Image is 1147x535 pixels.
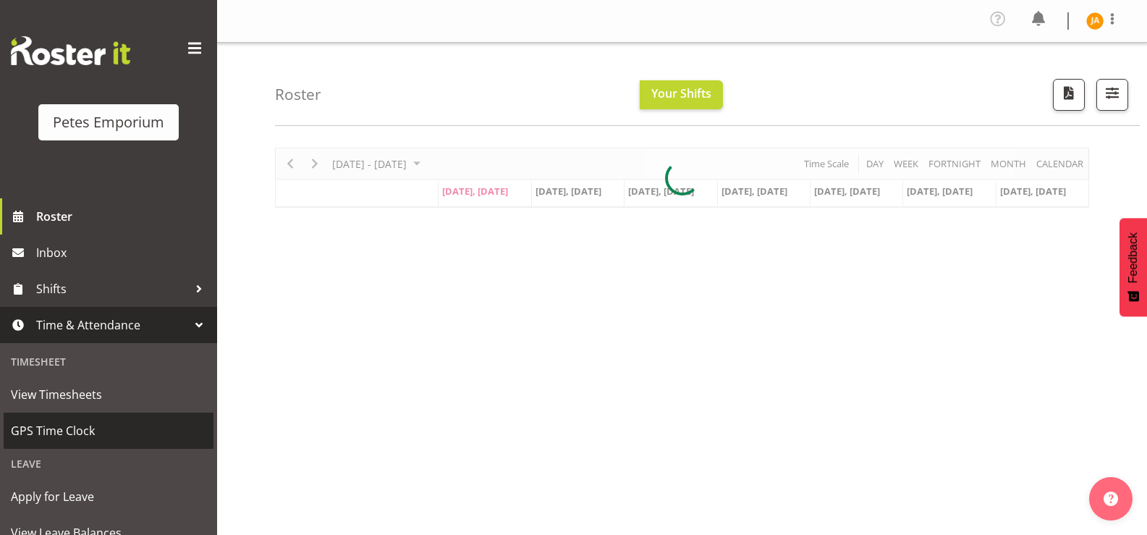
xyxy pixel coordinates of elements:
[1127,232,1140,283] span: Feedback
[36,242,210,264] span: Inbox
[275,86,321,103] h4: Roster
[4,479,213,515] a: Apply for Leave
[11,420,206,442] span: GPS Time Clock
[1104,492,1118,506] img: help-xxl-2.png
[36,206,210,227] span: Roster
[1086,12,1104,30] img: jeseryl-armstrong10788.jpg
[36,314,188,336] span: Time & Attendance
[640,80,723,109] button: Your Shifts
[11,486,206,507] span: Apply for Leave
[1120,218,1147,316] button: Feedback - Show survey
[11,36,130,65] img: Rosterit website logo
[36,278,188,300] span: Shifts
[651,85,711,101] span: Your Shifts
[4,347,213,376] div: Timesheet
[4,413,213,449] a: GPS Time Clock
[4,449,213,479] div: Leave
[4,376,213,413] a: View Timesheets
[1053,79,1085,111] button: Download a PDF of the roster according to the set date range.
[11,384,206,405] span: View Timesheets
[1096,79,1128,111] button: Filter Shifts
[53,111,164,133] div: Petes Emporium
